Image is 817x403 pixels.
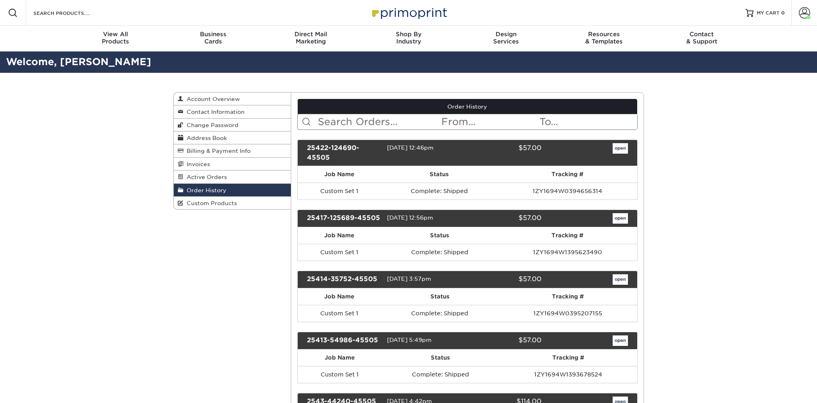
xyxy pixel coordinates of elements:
td: Custom Set 1 [298,305,381,322]
a: Address Book [174,132,291,144]
span: Order History [183,187,226,193]
td: Custom Set 1 [298,366,381,383]
span: MY CART [757,10,780,16]
span: 0 [781,10,785,16]
td: 1ZY1694W1395623490 [498,244,637,261]
span: Account Overview [183,96,240,102]
a: Order History [174,184,291,197]
td: Custom Set 1 [298,244,381,261]
th: Job Name [298,288,381,305]
span: [DATE] 12:56pm [387,214,433,221]
th: Status [381,227,498,244]
span: Direct Mail [262,31,360,38]
a: Contact Information [174,105,291,118]
th: Status [381,166,498,183]
a: Change Password [174,119,291,132]
span: View All [67,31,165,38]
span: [DATE] 5:49pm [387,337,432,343]
span: Resources [555,31,653,38]
th: Tracking # [499,350,637,366]
input: Search Orders... [317,114,440,130]
span: Design [457,31,555,38]
a: open [613,274,628,285]
td: 1ZY1694W0395207155 [498,305,637,322]
td: 1ZY1694W0394656314 [498,183,637,199]
td: 1ZY1694W1393678524 [499,366,637,383]
div: Cards [164,31,262,45]
a: Billing & Payment Info [174,144,291,157]
a: Shop ByIndustry [360,26,457,51]
th: Job Name [298,227,381,244]
img: Primoprint [368,4,449,21]
span: Contact [653,31,751,38]
td: Custom Set 1 [298,183,381,199]
div: Marketing [262,31,360,45]
td: Complete: Shipped [381,305,498,322]
div: 25413-54986-45505 [301,335,387,346]
span: Custom Products [183,200,237,206]
div: $57.00 [461,274,547,285]
a: Order History [298,99,637,114]
a: open [613,143,628,154]
div: $57.00 [461,335,547,346]
span: Invoices [183,161,210,167]
a: BusinessCards [164,26,262,51]
a: View AllProducts [67,26,165,51]
th: Status [381,288,498,305]
td: Complete: Shipped [381,183,498,199]
a: Custom Products [174,197,291,209]
div: $57.00 [461,213,547,224]
a: open [613,213,628,224]
th: Tracking # [498,288,637,305]
div: $57.00 [461,143,547,162]
th: Job Name [298,350,381,366]
a: DesignServices [457,26,555,51]
a: Direct MailMarketing [262,26,360,51]
span: [DATE] 12:46pm [387,144,434,151]
div: Products [67,31,165,45]
a: open [613,335,628,346]
span: Address Book [183,135,227,141]
div: & Templates [555,31,653,45]
th: Tracking # [498,227,637,244]
a: Contact& Support [653,26,751,51]
a: Invoices [174,158,291,171]
span: Active Orders [183,174,227,180]
span: Business [164,31,262,38]
a: Active Orders [174,171,291,183]
a: Resources& Templates [555,26,653,51]
div: 25422-124690-45505 [301,143,387,162]
span: Contact Information [183,109,245,115]
span: Billing & Payment Info [183,148,251,154]
input: From... [440,114,539,130]
span: Shop By [360,31,457,38]
span: [DATE] 3:57pm [387,276,431,282]
th: Tracking # [498,166,637,183]
input: SEARCH PRODUCTS..... [33,8,111,18]
div: 25414-35752-45505 [301,274,387,285]
input: To... [539,114,637,130]
div: Industry [360,31,457,45]
div: 25417-125689-45505 [301,213,387,224]
th: Job Name [298,166,381,183]
div: & Support [653,31,751,45]
td: Complete: Shipped [381,366,499,383]
td: Complete: Shipped [381,244,498,261]
a: Account Overview [174,93,291,105]
th: Status [381,350,499,366]
span: Change Password [183,122,239,128]
div: Services [457,31,555,45]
